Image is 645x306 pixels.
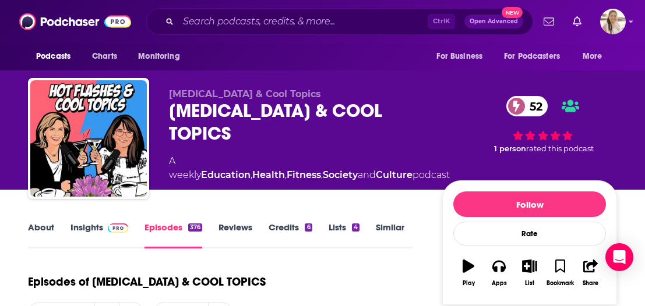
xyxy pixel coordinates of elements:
div: Open Intercom Messenger [605,243,633,271]
img: Podchaser Pro [108,223,128,233]
div: 376 [188,223,202,232]
img: HOT FLASHES & COOL TOPICS [30,80,147,197]
h1: Episodes of [MEDICAL_DATA] & COOL TOPICS [28,275,266,289]
span: rated this podcast [526,144,594,153]
button: List [514,252,545,294]
a: Reviews [218,222,252,248]
img: User Profile [600,9,626,34]
button: Play [453,252,484,294]
span: , [251,169,252,180]
a: Lists4 [329,222,359,248]
div: Share [583,280,598,287]
div: A weekly podcast [169,154,450,182]
a: Similar [376,222,404,248]
a: Show notifications dropdown [568,12,586,31]
div: 6 [305,223,312,232]
a: Show notifications dropdown [539,12,559,31]
span: and [358,169,376,180]
span: Ctrl K [428,14,455,29]
span: 1 person [494,144,526,153]
a: Credits6 [269,222,312,248]
button: open menu [428,45,497,67]
button: Apps [484,252,514,294]
button: open menu [574,45,617,67]
span: 52 [518,96,548,116]
span: , [285,169,287,180]
span: Podcasts [36,48,71,65]
span: For Business [436,48,482,65]
span: Open Advanced [470,19,518,24]
a: Society [323,169,358,180]
div: 4 [352,223,359,232]
a: Education [201,169,251,180]
a: Episodes376 [144,222,202,248]
span: Charts [92,48,117,65]
button: Show profile menu [600,9,626,34]
div: Bookmark [547,280,574,287]
span: [MEDICAL_DATA] & Cool Topics [169,88,321,99]
a: Health [252,169,285,180]
div: List [525,280,534,287]
a: 52 [506,96,548,116]
img: Podchaser - Follow, Share and Rate Podcasts [19,10,131,33]
a: About [28,222,54,248]
div: Play [463,280,475,287]
input: Search podcasts, credits, & more... [178,12,428,31]
a: Charts [84,45,124,67]
span: Monitoring [138,48,179,65]
a: Fitness [287,169,321,180]
div: Search podcasts, credits, & more... [146,8,533,35]
div: 52 1 personrated this podcast [468,88,617,161]
span: New [502,7,523,18]
button: open menu [130,45,195,67]
div: Rate [453,222,606,245]
span: , [321,169,323,180]
span: Logged in as acquavie [600,9,626,34]
a: InsightsPodchaser Pro [71,222,128,248]
a: Culture [376,169,413,180]
span: For Podcasters [504,48,560,65]
div: Apps [492,280,507,287]
button: Follow [453,191,606,217]
button: open menu [28,45,86,67]
button: Open AdvancedNew [464,15,523,29]
button: open menu [496,45,577,67]
button: Bookmark [545,252,575,294]
span: More [583,48,602,65]
button: Share [576,252,606,294]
